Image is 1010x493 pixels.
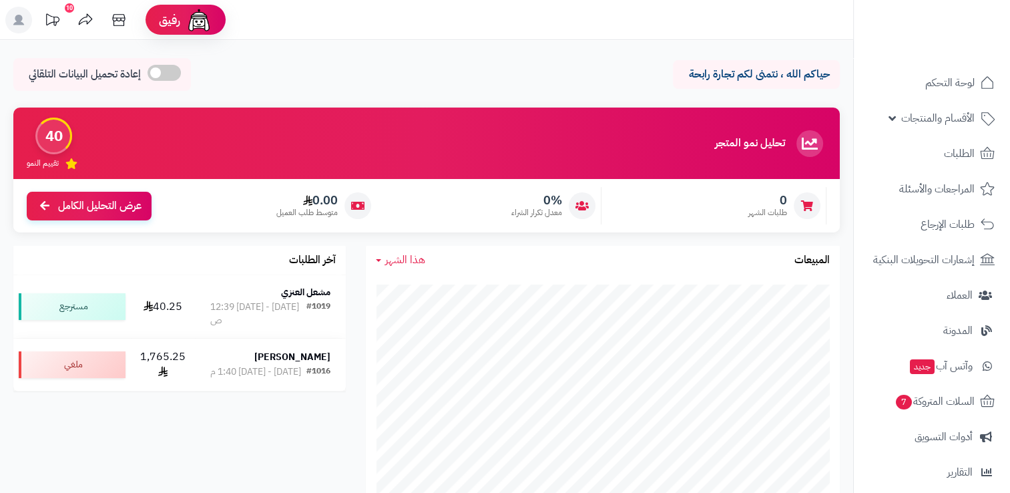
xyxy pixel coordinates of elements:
span: المدونة [943,321,973,340]
a: الطلبات [862,138,1002,170]
p: حياكم الله ، نتمنى لكم تجارة رابحة [683,67,830,82]
span: لوحة التحكم [925,73,975,92]
a: العملاء [862,279,1002,311]
a: تحديثات المنصة [35,7,69,37]
span: جديد [910,359,935,374]
h3: تحليل نمو المتجر [715,138,785,150]
div: [DATE] - [DATE] 1:40 م [210,365,301,379]
strong: مشعل العنزي [281,285,330,299]
span: المراجعات والأسئلة [899,180,975,198]
span: وآتس آب [909,357,973,375]
a: إشعارات التحويلات البنكية [862,244,1002,276]
span: طلبات الإرجاع [921,215,975,234]
span: 7 [896,395,912,409]
span: الطلبات [944,144,975,163]
span: طلبات الشهر [748,207,787,218]
a: لوحة التحكم [862,67,1002,99]
a: السلات المتروكة7 [862,385,1002,418]
div: #1016 [306,365,330,379]
span: أدوات التسويق [915,428,973,446]
span: العملاء [947,286,973,305]
span: 0.00 [276,193,338,208]
h3: المبيعات [794,255,830,267]
a: التقارير [862,456,1002,488]
span: 0% [511,193,562,208]
span: عرض التحليل الكامل [58,198,142,214]
div: ملغي [19,351,125,378]
a: المراجعات والأسئلة [862,173,1002,205]
span: إشعارات التحويلات البنكية [873,251,975,269]
span: إعادة تحميل البيانات التلقائي [29,67,141,82]
span: تقييم النمو [27,158,59,169]
span: التقارير [947,463,973,482]
span: هذا الشهر [385,252,425,268]
div: #1019 [306,301,330,327]
a: أدوات التسويق [862,421,1002,453]
span: معدل تكرار الشراء [511,207,562,218]
a: عرض التحليل الكامل [27,192,152,220]
a: هذا الشهر [376,253,425,268]
span: 0 [748,193,787,208]
td: 40.25 [131,275,195,338]
h3: آخر الطلبات [289,255,336,267]
div: مسترجع [19,293,125,320]
span: السلات المتروكة [895,392,975,411]
div: 10 [65,3,74,13]
td: 1,765.25 [131,339,195,391]
a: وآتس آبجديد [862,350,1002,382]
a: المدونة [862,315,1002,347]
strong: [PERSON_NAME] [254,350,330,364]
div: [DATE] - [DATE] 12:39 ص [210,301,306,327]
span: متوسط طلب العميل [276,207,338,218]
img: ai-face.png [186,7,212,33]
span: رفيق [159,12,180,28]
a: طلبات الإرجاع [862,208,1002,240]
span: الأقسام والمنتجات [901,109,975,128]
